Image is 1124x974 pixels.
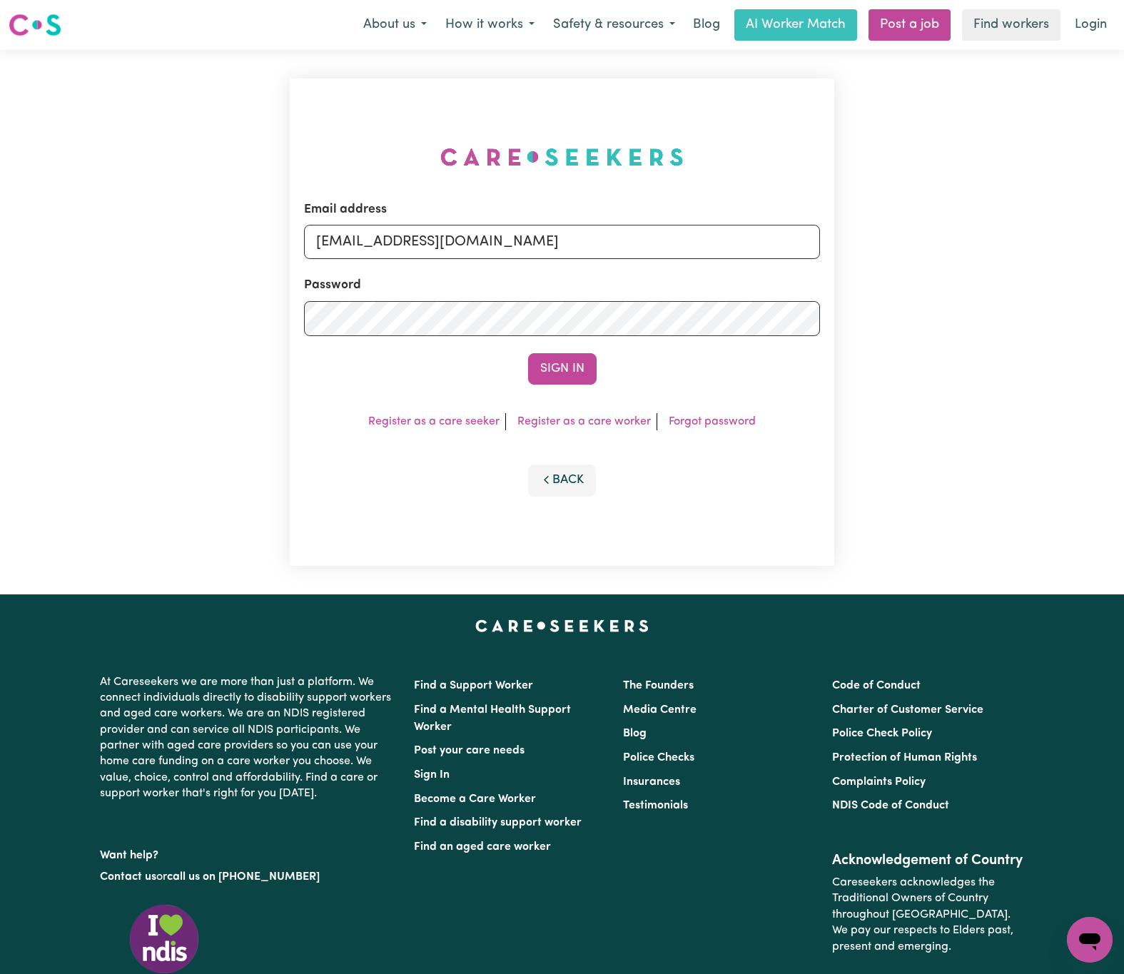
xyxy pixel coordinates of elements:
[304,276,361,295] label: Password
[100,863,397,891] p: or
[100,669,397,808] p: At Careseekers we are more than just a platform. We connect individuals directly to disability su...
[528,465,597,496] button: Back
[414,680,533,691] a: Find a Support Worker
[832,776,926,788] a: Complaints Policy
[414,745,525,756] a: Post your care needs
[623,728,647,739] a: Blog
[623,680,694,691] a: The Founders
[832,728,932,739] a: Police Check Policy
[304,225,821,259] input: Email address
[684,9,729,41] a: Blog
[623,776,680,788] a: Insurances
[167,871,320,883] a: call us on [PHONE_NUMBER]
[1067,917,1113,963] iframe: Button to launch messaging window
[414,769,450,781] a: Sign In
[869,9,951,41] a: Post a job
[623,752,694,764] a: Police Checks
[414,817,582,828] a: Find a disability support worker
[414,793,536,805] a: Become a Care Worker
[414,704,571,733] a: Find a Mental Health Support Worker
[832,752,977,764] a: Protection of Human Rights
[517,416,651,427] a: Register as a care worker
[100,842,397,863] p: Want help?
[623,800,688,811] a: Testimonials
[9,12,61,38] img: Careseekers logo
[414,841,551,853] a: Find an aged care worker
[734,9,857,41] a: AI Worker Match
[832,704,983,716] a: Charter of Customer Service
[304,201,387,219] label: Email address
[9,9,61,41] a: Careseekers logo
[623,704,697,716] a: Media Centre
[832,680,921,691] a: Code of Conduct
[354,10,436,40] button: About us
[100,871,156,883] a: Contact us
[436,10,544,40] button: How it works
[832,800,949,811] a: NDIS Code of Conduct
[544,10,684,40] button: Safety & resources
[528,353,597,385] button: Sign In
[832,869,1024,960] p: Careseekers acknowledges the Traditional Owners of Country throughout [GEOGRAPHIC_DATA]. We pay o...
[669,416,756,427] a: Forgot password
[475,620,649,631] a: Careseekers home page
[368,416,500,427] a: Register as a care seeker
[1066,9,1115,41] a: Login
[832,852,1024,869] h2: Acknowledgement of Country
[962,9,1060,41] a: Find workers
